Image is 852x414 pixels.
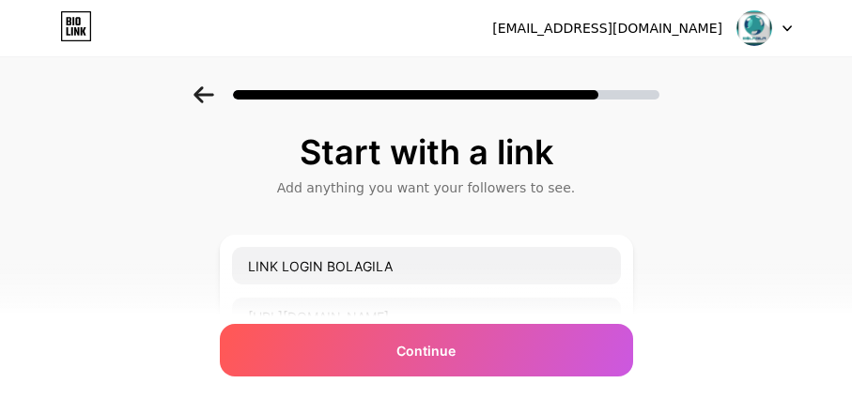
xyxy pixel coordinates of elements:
[736,10,772,46] img: bolagila88
[396,341,456,360] span: Continue
[232,298,621,335] input: URL
[229,178,624,197] div: Add anything you want your followers to see.
[232,247,621,284] input: Link name
[229,133,624,171] div: Start with a link
[492,19,722,38] div: [EMAIL_ADDRESS][DOMAIN_NAME]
